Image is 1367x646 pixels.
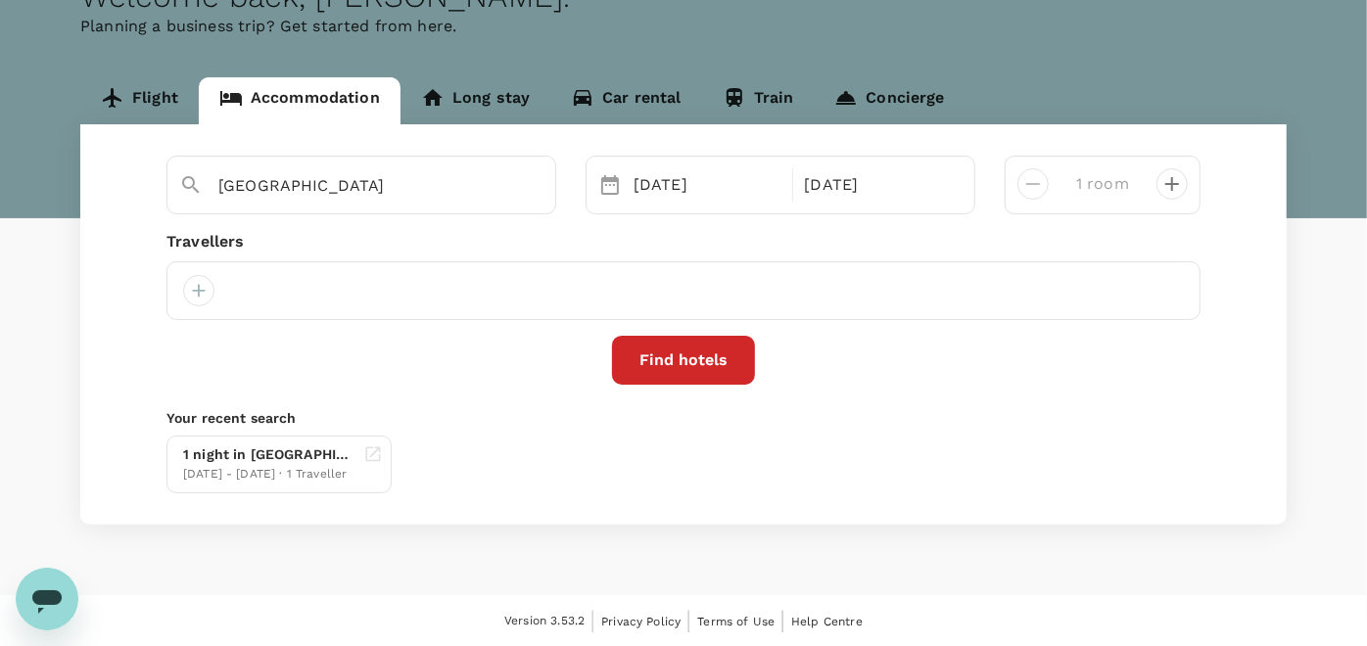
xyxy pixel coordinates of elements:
input: Add rooms [1064,168,1141,200]
a: Privacy Policy [601,611,681,632]
div: [DATE] - [DATE] · 1 Traveller [183,465,355,484]
div: 1 night in [GEOGRAPHIC_DATA] [183,444,355,465]
a: Car rental [550,77,702,124]
span: Privacy Policy [601,615,681,628]
a: Flight [80,77,199,124]
button: Open [542,184,545,188]
a: Concierge [814,77,965,124]
a: Train [702,77,815,124]
p: Planning a business trip? Get started from here. [80,15,1287,38]
span: Help Centre [791,615,863,628]
a: Accommodation [199,77,401,124]
div: [DATE] [797,165,960,205]
iframe: Button to launch messaging window [16,568,78,630]
a: Help Centre [791,611,863,632]
span: Terms of Use [697,615,775,628]
button: decrease [1156,168,1188,200]
input: Search cities, hotels, work locations [218,170,489,201]
p: Your recent search [166,408,1201,428]
a: Terms of Use [697,611,775,632]
a: Long stay [401,77,550,124]
span: Version 3.53.2 [504,612,585,631]
div: [DATE] [626,165,788,205]
div: Travellers [166,230,1201,254]
button: Find hotels [612,336,755,385]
